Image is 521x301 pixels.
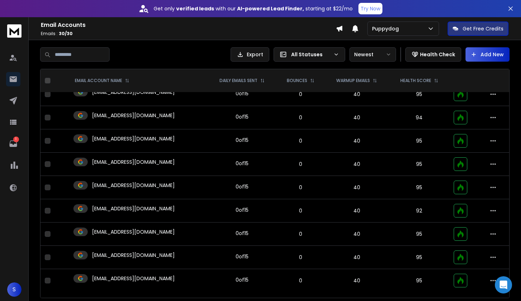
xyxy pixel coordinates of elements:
[236,206,249,214] div: 0 of 15
[281,91,320,98] p: 0
[13,137,19,142] p: 1
[448,21,508,36] button: Get Free Credits
[325,153,389,176] td: 40
[389,269,449,292] td: 95
[92,135,175,142] p: [EMAIL_ADDRESS][DOMAIN_NAME]
[154,5,353,12] p: Get only with our starting at $22/mo
[336,78,370,83] p: WARMUP EMAILS
[92,205,175,212] p: [EMAIL_ADDRESS][DOMAIN_NAME]
[281,277,320,284] p: 0
[92,112,175,119] p: [EMAIL_ADDRESS][DOMAIN_NAME]
[389,246,449,269] td: 95
[325,83,389,106] td: 40
[389,106,449,129] td: 94
[495,276,512,293] div: Open Intercom Messenger
[281,161,320,168] p: 0
[281,254,320,261] p: 0
[41,21,336,29] h1: Email Accounts
[220,78,257,83] p: DAILY EMAILS SENT
[389,199,449,223] td: 92
[325,106,389,129] td: 40
[7,282,21,297] button: S
[405,47,461,62] button: Health Check
[6,137,20,151] a: 1
[236,160,249,167] div: 0 of 15
[236,137,249,144] div: 0 of 15
[325,223,389,246] td: 40
[59,30,73,37] span: 30 / 30
[325,199,389,223] td: 40
[372,25,402,32] p: Puppydog
[389,129,449,153] td: 95
[281,230,320,238] p: 0
[358,3,382,14] button: Try Now
[236,276,249,283] div: 0 of 15
[325,246,389,269] td: 40
[236,113,249,120] div: 0 of 15
[92,228,175,235] p: [EMAIL_ADDRESS][DOMAIN_NAME]
[291,51,331,58] p: All Statuses
[420,51,455,58] p: Health Check
[281,207,320,214] p: 0
[281,114,320,121] p: 0
[231,47,269,62] button: Export
[281,137,320,144] p: 0
[236,183,249,190] div: 0 of 15
[237,5,304,12] strong: AI-powered Lead Finder,
[325,269,389,292] td: 40
[41,31,336,37] p: Emails :
[92,275,175,282] p: [EMAIL_ADDRESS][DOMAIN_NAME]
[389,223,449,246] td: 95
[287,78,307,83] p: BOUNCES
[236,230,249,237] div: 0 of 15
[325,129,389,153] td: 40
[92,158,175,166] p: [EMAIL_ADDRESS][DOMAIN_NAME]
[92,182,175,189] p: [EMAIL_ADDRESS][DOMAIN_NAME]
[389,83,449,106] td: 95
[463,25,503,32] p: Get Free Credits
[361,5,380,12] p: Try Now
[465,47,510,62] button: Add New
[349,47,396,62] button: Newest
[7,24,21,38] img: logo
[281,184,320,191] p: 0
[389,153,449,176] td: 95
[176,5,214,12] strong: verified leads
[75,78,129,83] div: EMAIL ACCOUNT NAME
[92,252,175,259] p: [EMAIL_ADDRESS][DOMAIN_NAME]
[236,90,249,97] div: 0 of 15
[236,253,249,260] div: 0 of 15
[400,78,431,83] p: HEALTH SCORE
[389,176,449,199] td: 95
[325,176,389,199] td: 40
